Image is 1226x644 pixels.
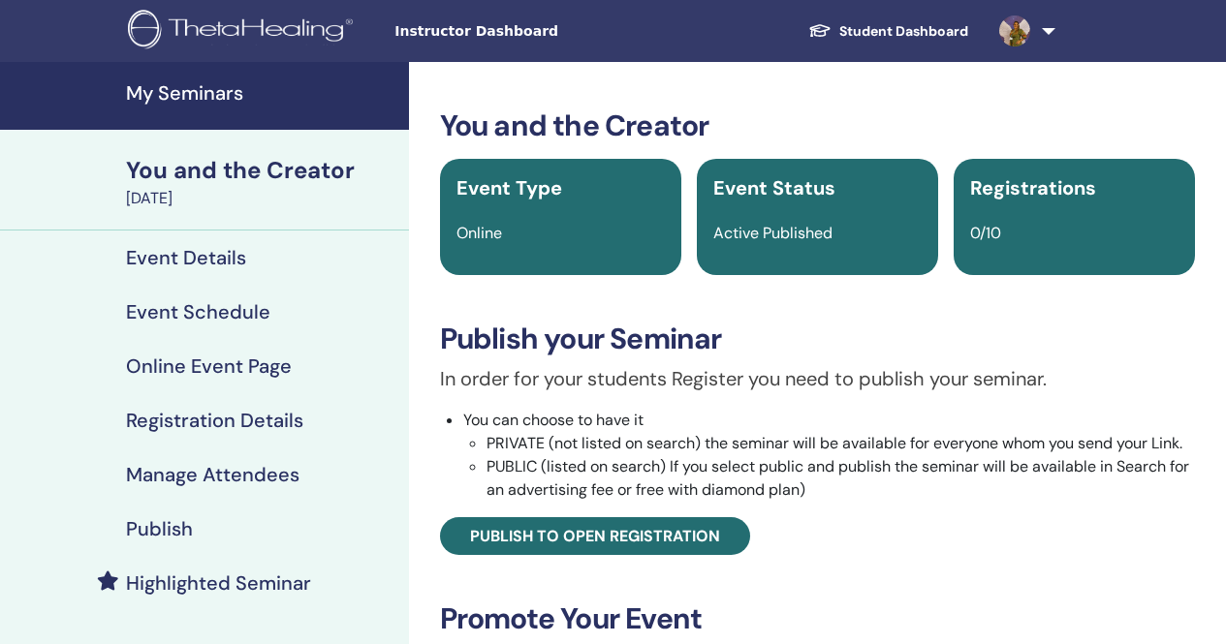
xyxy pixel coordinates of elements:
[394,21,685,42] span: Instructor Dashboard
[126,154,397,187] div: You and the Creator
[970,175,1096,200] span: Registrations
[487,455,1195,502] li: PUBLIC (listed on search) If you select public and publish the seminar will be available in Searc...
[126,409,303,432] h4: Registration Details
[999,15,1030,46] img: default.jpg
[126,187,397,210] div: [DATE]
[126,300,270,323] h4: Event Schedule
[440,108,1195,143] h3: You and the Creator
[126,517,193,540] h4: Publish
[440,364,1195,393] p: In order for your students Register you need to publish your seminar.
[440,517,750,555] a: Publish to open registration
[456,223,502,243] span: Online
[456,175,562,200] span: Event Type
[970,223,1001,243] span: 0/10
[440,601,1195,636] h3: Promote Your Event
[114,154,409,210] a: You and the Creator[DATE]
[487,432,1195,455] li: PRIVATE (not listed on search) the seminar will be available for everyone whom you send your Link.
[126,571,311,595] h4: Highlighted Seminar
[713,223,833,243] span: Active Published
[440,322,1195,356] h3: Publish your Seminar
[463,409,1195,502] li: You can choose to have it
[128,10,360,53] img: logo.png
[713,175,835,200] span: Event Status
[808,22,832,39] img: graduation-cap-white.svg
[126,81,397,105] h4: My Seminars
[793,14,984,49] a: Student Dashboard
[126,354,292,378] h4: Online Event Page
[126,246,246,269] h4: Event Details
[126,463,299,486] h4: Manage Attendees
[470,526,720,546] span: Publish to open registration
